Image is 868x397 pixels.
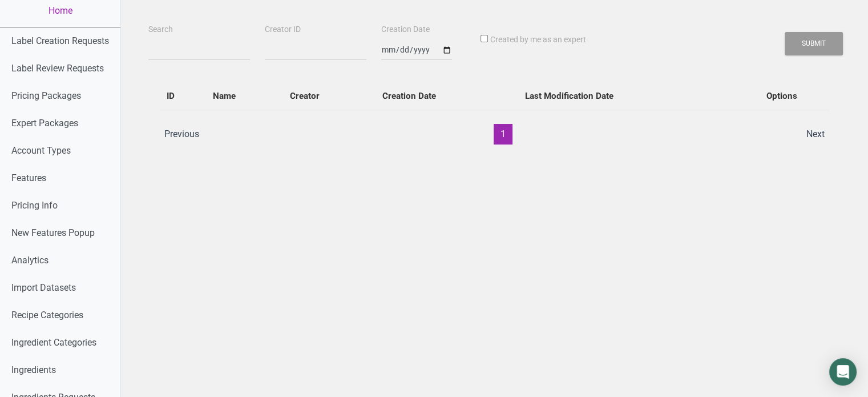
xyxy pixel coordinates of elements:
[160,124,829,145] div: Page navigation example
[265,24,301,35] label: Creator ID
[829,358,857,386] div: Open Intercom Messenger
[148,24,173,35] label: Search
[382,91,436,101] b: Creation Date
[381,24,430,35] label: Creation Date
[490,34,586,46] label: Created by me as an expert
[525,91,613,101] b: Last Modification Date
[494,124,512,145] button: 1
[148,71,841,156] div: Recipes
[213,91,236,101] b: Name
[167,91,175,101] b: ID
[766,91,797,101] b: Options
[290,91,320,101] b: Creator
[785,32,843,55] button: Submit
